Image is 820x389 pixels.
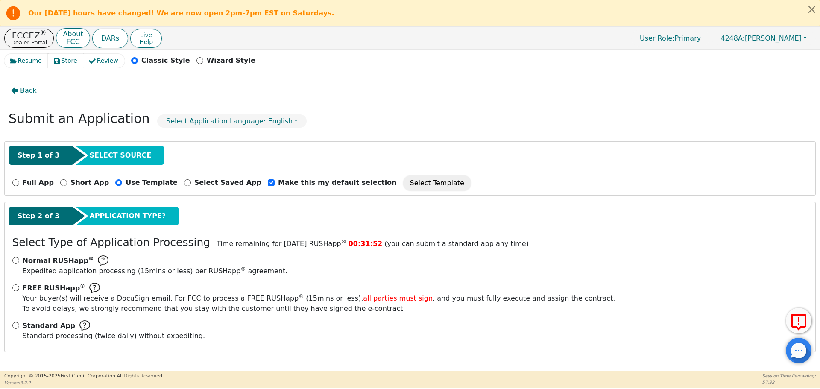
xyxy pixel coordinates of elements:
span: Standard App [23,321,76,331]
h3: Select Type of Application Processing [12,236,211,249]
sup: ® [240,266,246,272]
p: Session Time Remaining: [762,373,816,379]
a: User Role:Primary [631,30,709,47]
p: Full App [23,178,54,188]
button: AboutFCC [56,28,90,48]
span: All Rights Reserved. [117,373,164,379]
p: Version 3.2.2 [4,380,164,386]
span: SELECT SOURCE [89,150,151,161]
span: (you can submit a standard app any time) [384,240,529,248]
img: Help Bubble [79,320,90,331]
img: Help Bubble [98,255,108,266]
span: Expedited application processing ( 15 mins or less) per RUSHapp agreement. [23,267,288,275]
sup: ® [299,293,304,299]
span: Store [61,56,77,65]
span: [PERSON_NAME] [720,34,802,42]
span: Standard processing (twice daily) without expediting. [23,332,205,340]
button: Store [48,54,84,68]
button: Select Application Language: English [157,114,307,128]
button: 4248A:[PERSON_NAME] [712,32,816,45]
p: FCC [63,38,83,45]
span: User Role : [640,34,674,42]
span: 4248A: [720,34,745,42]
button: Select Template [403,175,471,191]
button: Report Error to FCC [786,308,811,333]
span: Review [97,56,118,65]
span: Back [20,85,37,96]
button: Close alert [804,0,820,18]
p: Make this my default selection [278,178,397,188]
span: APPLICATION TYPE? [89,211,166,221]
span: Your buyer(s) will receive a DocuSign email. For FCC to process a FREE RUSHapp ( 15 mins or less)... [23,294,615,302]
button: DARs [92,29,128,48]
p: Short App [70,178,109,188]
span: 00:31:52 [348,240,383,248]
span: Step 2 of 3 [18,211,59,221]
button: Review [83,54,125,68]
span: Step 1 of 3 [18,150,59,161]
sup: ® [341,239,346,245]
span: Resume [18,56,42,65]
p: Dealer Portal [11,40,47,45]
span: Normal RUSHapp [23,257,94,265]
sup: ® [40,29,47,37]
b: Our [DATE] hours have changed! We are now open 2pm-7pm EST on Saturdays. [28,9,334,17]
p: Classic Style [141,56,190,66]
span: FREE RUSHapp [23,284,85,292]
sup: ® [88,256,94,262]
p: Copyright © 2015- 2025 First Credit Corporation. [4,373,164,380]
button: LiveHelp [130,29,162,48]
button: Resume [4,54,48,68]
sup: ® [80,283,85,289]
span: Live [139,32,153,38]
p: About [63,31,83,38]
p: Primary [631,30,709,47]
span: To avoid delays, we strongly recommend that you stay with the customer until they have signed the... [23,293,615,314]
img: Help Bubble [89,283,100,293]
p: 57:33 [762,379,816,386]
p: FCCEZ [11,31,47,40]
span: Help [139,38,153,45]
p: Select Saved App [194,178,261,188]
button: Back [4,81,44,100]
p: Use Template [126,178,177,188]
h2: Submit an Application [9,111,150,126]
button: FCCEZ®Dealer Portal [4,29,54,48]
span: all parties must sign [363,294,433,302]
span: Time remaining for [DATE] RUSHapp [217,240,346,248]
p: Wizard Style [207,56,255,66]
